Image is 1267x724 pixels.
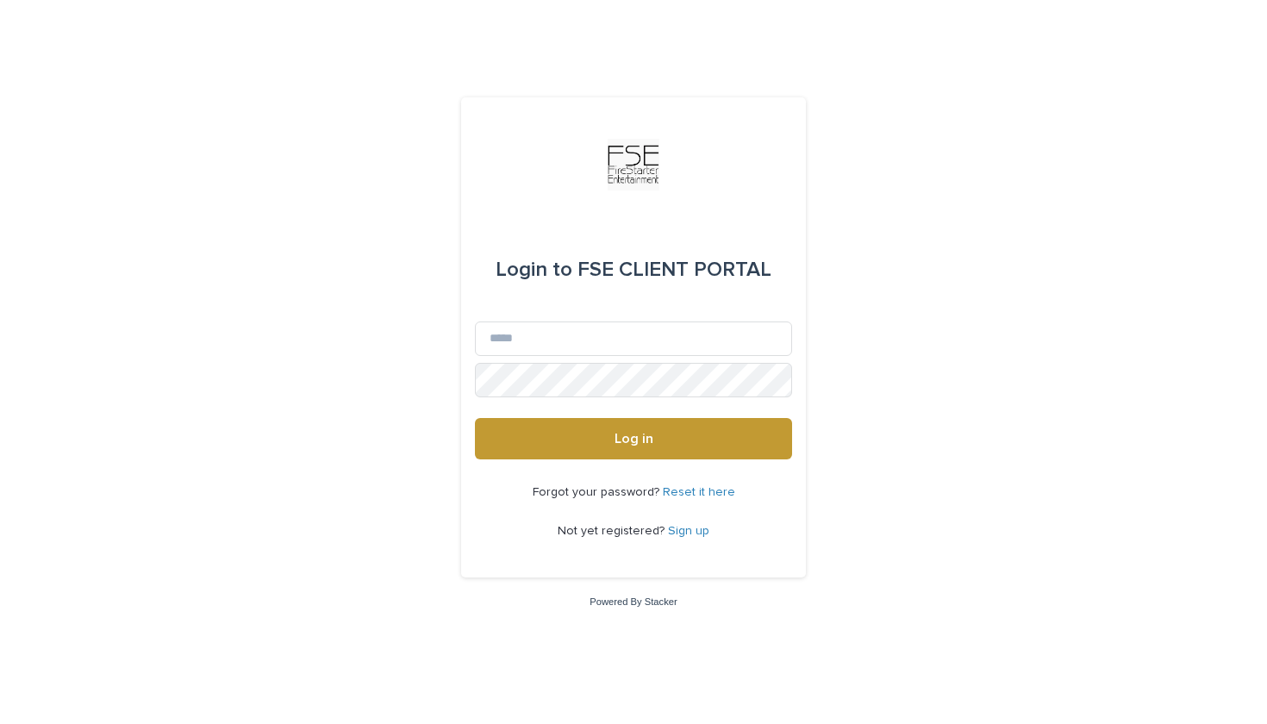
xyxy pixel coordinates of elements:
span: Login to [496,259,572,280]
a: Sign up [668,525,709,537]
a: Powered By Stacker [590,596,677,607]
span: Not yet registered? [558,525,668,537]
a: Reset it here [663,486,735,498]
button: Log in [475,418,792,459]
span: Log in [615,432,653,446]
img: Km9EesSdRbS9ajqhBzyo [608,139,659,190]
div: FSE CLIENT PORTAL [496,246,771,294]
span: Forgot your password? [533,486,663,498]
